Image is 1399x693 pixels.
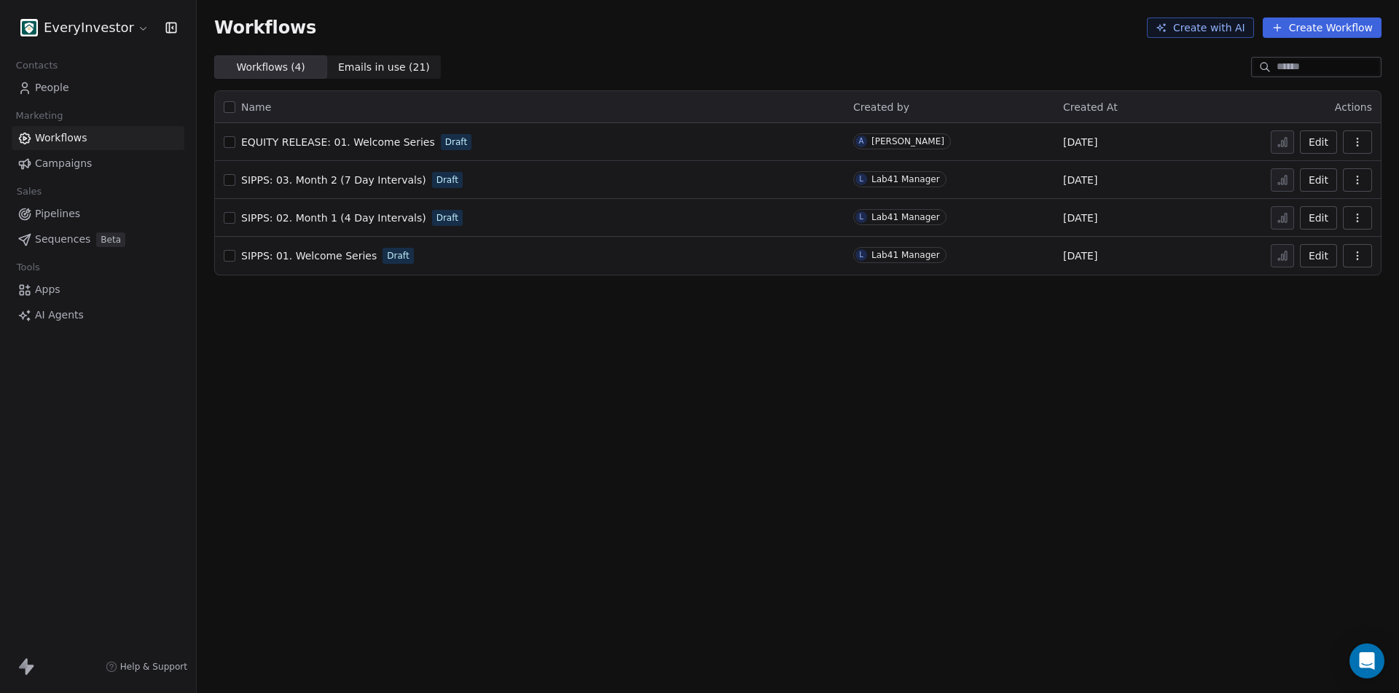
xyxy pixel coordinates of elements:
a: People [12,76,184,100]
a: SequencesBeta [12,227,184,251]
span: Created by [853,101,909,113]
span: Pipelines [35,206,80,222]
a: Campaigns [12,152,184,176]
span: Draft [436,173,458,187]
button: Edit [1300,206,1337,230]
a: Apps [12,278,184,302]
span: SIPPS: 01. Welcome Series [241,250,377,262]
span: People [35,80,69,95]
span: Help & Support [120,661,187,673]
span: SIPPS: 02. Month 1 (4 Day Intervals) [241,212,426,224]
span: Campaigns [35,156,92,171]
span: EQUITY RELEASE: 01. Welcome Series [241,136,435,148]
span: EveryInvestor [44,18,134,37]
span: [DATE] [1063,173,1097,187]
div: Lab41 Manager [871,250,940,260]
span: Marketing [9,105,69,127]
button: Edit [1300,244,1337,267]
div: Lab41 Manager [871,212,940,222]
span: AI Agents [35,308,84,323]
button: Create with AI [1147,17,1254,38]
span: Tools [10,257,46,278]
span: Sales [10,181,48,203]
span: Name [241,100,271,115]
span: [DATE] [1063,248,1097,263]
button: EveryInvestor [17,15,152,40]
a: Help & Support [106,661,187,673]
span: Created At [1063,101,1118,113]
div: Open Intercom Messenger [1349,643,1384,678]
button: Edit [1300,168,1337,192]
div: [PERSON_NAME] [871,136,944,146]
a: Pipelines [12,202,184,226]
span: Contacts [9,55,64,77]
a: AI Agents [12,303,184,327]
button: Create Workflow [1263,17,1382,38]
span: Beta [96,232,125,247]
span: [DATE] [1063,135,1097,149]
span: Workflows [214,17,316,38]
div: L [859,249,863,261]
span: Workflows [35,130,87,146]
a: EQUITY RELEASE: 01. Welcome Series [241,135,435,149]
span: Emails in use ( 21 ) [338,60,430,75]
div: L [859,173,863,185]
span: SIPPS: 03. Month 2 (7 Day Intervals) [241,174,426,186]
span: Draft [436,211,458,224]
a: Workflows [12,126,184,150]
img: EI%20Icon%20New_48%20(White%20Backround).png [20,19,38,36]
span: Draft [387,249,409,262]
a: SIPPS: 03. Month 2 (7 Day Intervals) [241,173,426,187]
span: [DATE] [1063,211,1097,225]
span: Actions [1335,101,1372,113]
span: Sequences [35,232,90,247]
div: Lab41 Manager [871,174,940,184]
button: Edit [1300,130,1337,154]
div: A [859,136,864,147]
a: SIPPS: 02. Month 1 (4 Day Intervals) [241,211,426,225]
span: Apps [35,282,60,297]
span: Draft [445,136,467,149]
a: SIPPS: 01. Welcome Series [241,248,377,263]
div: L [859,211,863,223]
